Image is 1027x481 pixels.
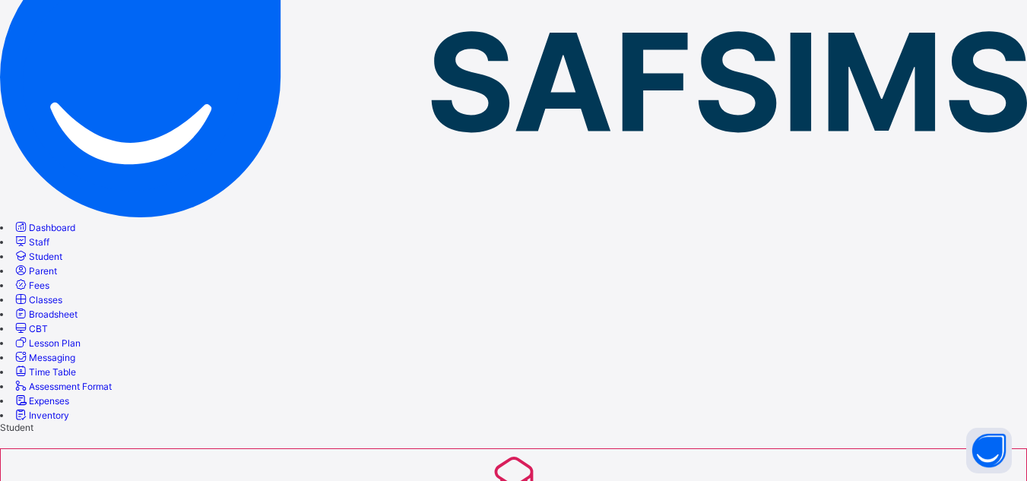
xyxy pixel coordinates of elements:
[13,323,48,334] a: CBT
[13,309,78,320] a: Broadsheet
[13,280,49,291] a: Fees
[29,251,62,262] span: Student
[29,294,62,305] span: Classes
[13,251,62,262] a: Student
[29,309,78,320] span: Broadsheet
[29,280,49,291] span: Fees
[29,222,75,233] span: Dashboard
[13,352,75,363] a: Messaging
[13,236,49,248] a: Staff
[29,381,112,392] span: Assessment Format
[13,366,76,378] a: Time Table
[966,428,1012,473] button: Open asap
[29,410,69,421] span: Inventory
[13,294,62,305] a: Classes
[29,395,69,407] span: Expenses
[29,265,57,277] span: Parent
[29,352,75,363] span: Messaging
[29,323,48,334] span: CBT
[13,395,69,407] a: Expenses
[29,236,49,248] span: Staff
[13,337,81,349] a: Lesson Plan
[13,381,112,392] a: Assessment Format
[13,410,69,421] a: Inventory
[29,366,76,378] span: Time Table
[13,222,75,233] a: Dashboard
[29,337,81,349] span: Lesson Plan
[13,265,57,277] a: Parent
